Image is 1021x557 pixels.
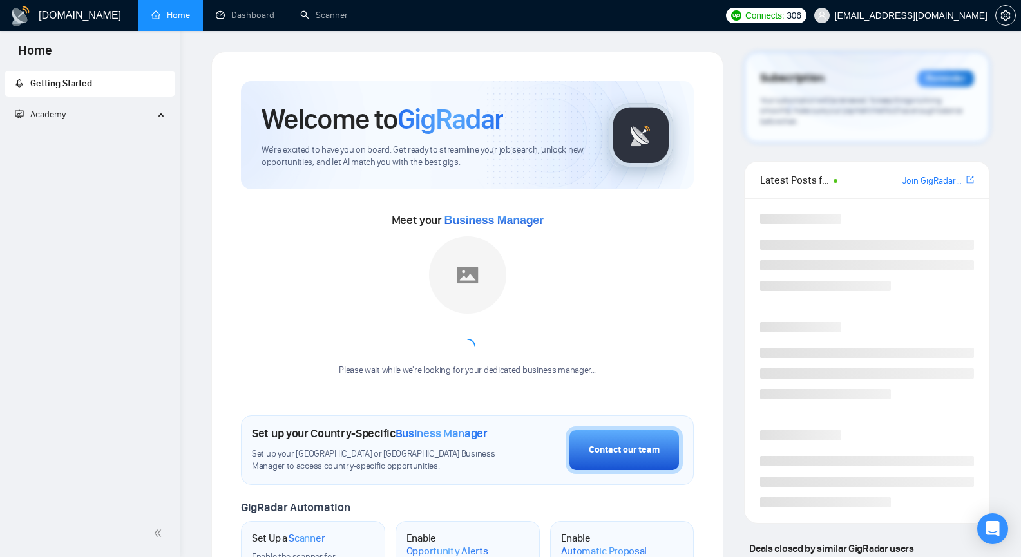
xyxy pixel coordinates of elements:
[760,95,962,126] span: Your subscription will be renewed. To keep things running smoothly, make sure your payment method...
[15,109,24,118] span: fund-projection-screen
[331,364,604,377] div: Please wait while we're looking for your dedicated business manager...
[817,11,826,20] span: user
[252,448,501,473] span: Set up your [GEOGRAPHIC_DATA] or [GEOGRAPHIC_DATA] Business Manager to access country-specific op...
[995,5,1016,26] button: setting
[153,527,166,540] span: double-left
[429,236,506,314] img: placeholder.png
[396,426,488,440] span: Business Manager
[566,426,683,474] button: Contact our team
[760,68,824,90] span: Subscription
[966,174,974,186] a: export
[252,532,325,545] h1: Set Up a
[745,8,784,23] span: Connects:
[444,214,544,227] span: Business Manager
[289,532,325,545] span: Scanner
[30,78,92,89] span: Getting Started
[966,175,974,185] span: export
[15,79,24,88] span: rocket
[241,500,350,515] span: GigRadar Automation
[917,70,974,87] div: Reminder
[252,426,488,440] h1: Set up your Country-Specific
[30,109,66,120] span: Academy
[787,8,801,23] span: 306
[300,10,348,21] a: searchScanner
[216,10,274,21] a: dashboardDashboard
[731,10,741,21] img: upwork-logo.png
[589,443,660,457] div: Contact our team
[902,174,964,188] a: Join GigRadar Slack Community
[15,109,66,120] span: Academy
[392,213,544,227] span: Meet your
[5,71,175,97] li: Getting Started
[151,10,190,21] a: homeHome
[760,172,830,188] span: Latest Posts from the GigRadar Community
[406,532,498,557] h1: Enable
[10,6,31,26] img: logo
[458,337,477,356] span: loading
[8,41,62,68] span: Home
[995,10,1016,21] a: setting
[262,144,588,169] span: We're excited to have you on board. Get ready to streamline your job search, unlock new opportuni...
[609,103,673,167] img: gigradar-logo.png
[397,102,503,137] span: GigRadar
[5,133,175,141] li: Academy Homepage
[977,513,1008,544] div: Open Intercom Messenger
[262,102,503,137] h1: Welcome to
